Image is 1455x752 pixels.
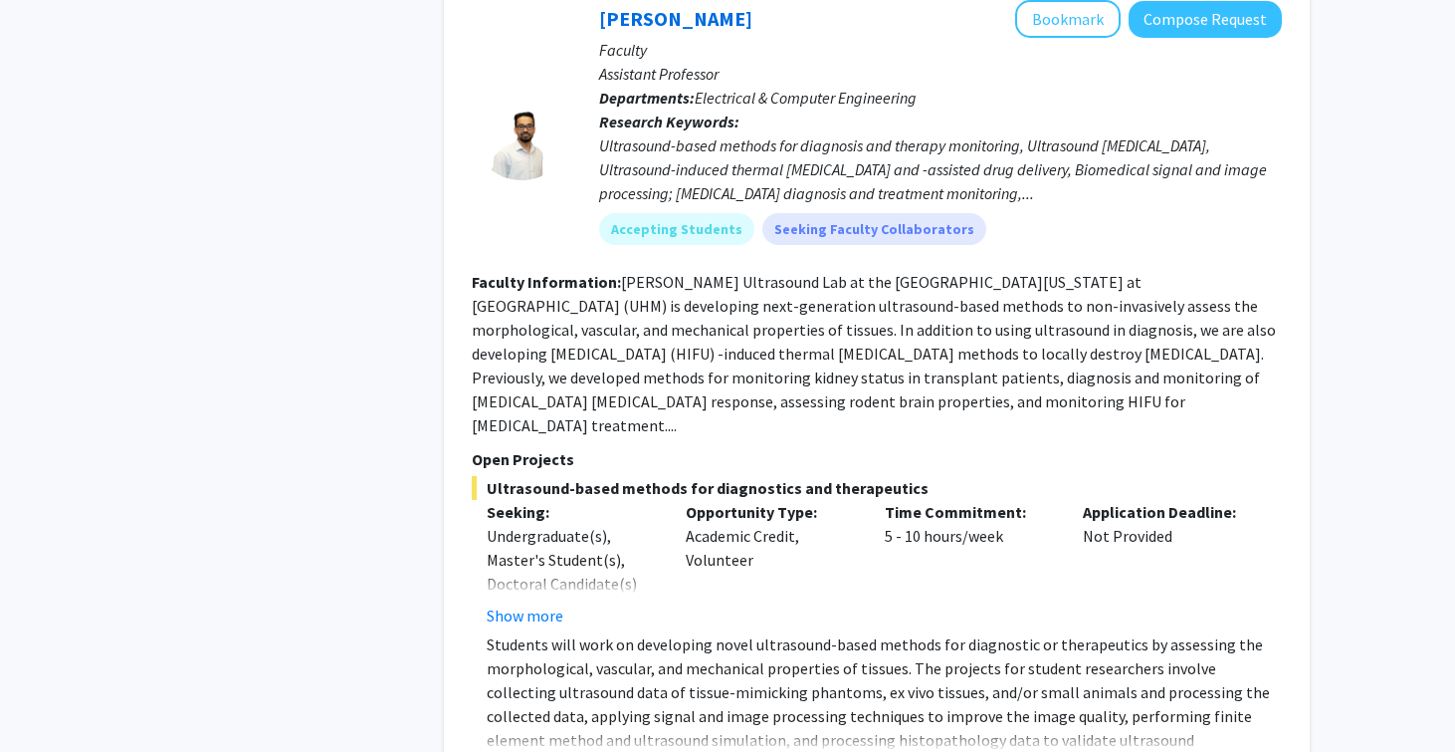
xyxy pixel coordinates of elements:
div: Academic Credit, Volunteer [671,500,870,627]
span: Ultrasound-based methods for diagnostics and therapeutics [472,476,1282,500]
b: Research Keywords: [599,112,739,131]
b: Departments: [599,88,695,108]
p: Seeking: [487,500,656,524]
iframe: Chat [15,662,85,737]
div: Ultrasound-based methods for diagnosis and therapy monitoring, Ultrasound [MEDICAL_DATA], Ultraso... [599,133,1282,205]
div: Undergraduate(s), Master's Student(s), Doctoral Candidate(s) (PhD, MD, DMD, PharmD, etc.), Medica... [487,524,656,691]
p: Assistant Professor [599,62,1282,86]
mat-chip: Accepting Students [599,213,754,245]
p: Application Deadline: [1083,500,1252,524]
p: Time Commitment: [885,500,1054,524]
b: Faculty Information: [472,272,621,292]
div: Not Provided [1068,500,1267,627]
a: [PERSON_NAME] [599,6,752,31]
fg-read-more: [PERSON_NAME] Ultrasound Lab at the [GEOGRAPHIC_DATA][US_STATE] at [GEOGRAPHIC_DATA] (UHM) is dev... [472,272,1276,435]
mat-chip: Seeking Faculty Collaborators [762,213,986,245]
button: Show more [487,604,563,627]
span: Electrical & Computer Engineering [695,88,917,108]
p: Opportunity Type: [686,500,855,524]
button: Compose Request to Murad Hossain [1129,1,1282,38]
div: 5 - 10 hours/week [870,500,1069,627]
p: Open Projects [472,447,1282,471]
p: Faculty [599,38,1282,62]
